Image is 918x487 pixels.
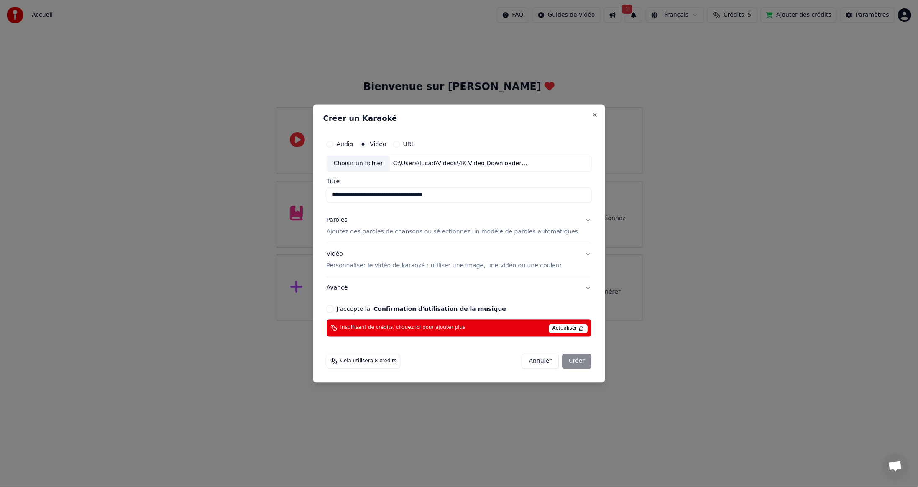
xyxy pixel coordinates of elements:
[327,210,592,243] button: ParolesAjoutez des paroles de chansons ou sélectionnez un modèle de paroles automatiques
[327,216,348,225] div: Paroles
[337,141,353,147] label: Audio
[327,243,592,277] button: VidéoPersonnaliser le vidéo de karaoké : utiliser une image, une vidéo ou une couleur
[323,115,595,123] h2: Créer un Karaoké
[370,141,386,147] label: Vidéo
[549,324,588,333] span: Actualiser
[327,228,578,236] p: Ajoutez des paroles de chansons ou sélectionnez un modèle de paroles automatiques
[327,156,390,172] div: Choisir un fichier
[337,306,506,312] label: J'accepte la
[327,277,592,299] button: Avancé
[327,261,562,270] p: Personnaliser le vidéo de karaoké : utiliser une image, une vidéo ou une couleur
[522,354,559,369] button: Annuler
[327,179,592,185] label: Titre
[340,358,396,364] span: Cela utilisera 8 crédits
[390,160,532,168] div: C:\Users\lucad\Videos\4K Video Downloader+\Måneskin - LA PAURA DEL BUIO (Testo Lyrics).mp4
[340,325,465,331] span: Insuffisant de crédits, cliquez ici pour ajouter plus
[403,141,415,147] label: URL
[373,306,506,312] button: J'accepte la
[327,250,562,270] div: Vidéo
